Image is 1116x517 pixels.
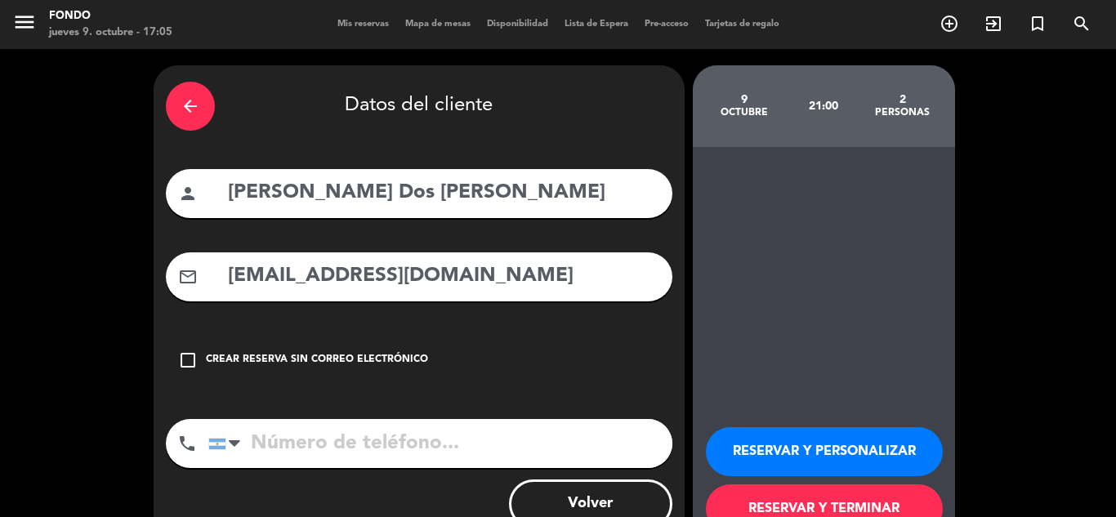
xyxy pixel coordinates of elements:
i: menu [12,10,37,34]
i: exit_to_app [984,14,1003,33]
div: Crear reserva sin correo electrónico [206,352,428,368]
input: Número de teléfono... [208,419,672,468]
i: turned_in_not [1028,14,1047,33]
div: Datos del cliente [166,78,672,135]
i: phone [177,434,197,453]
div: 2 [863,93,942,106]
div: Fondo [49,8,172,25]
div: 9 [705,93,784,106]
span: Mapa de mesas [397,20,479,29]
button: menu [12,10,37,40]
i: person [178,184,198,203]
button: RESERVAR Y PERSONALIZAR [706,427,943,476]
div: personas [863,106,942,119]
i: search [1072,14,1091,33]
div: octubre [705,106,784,119]
span: Tarjetas de regalo [697,20,788,29]
input: Email del cliente [226,260,660,293]
i: check_box_outline_blank [178,350,198,370]
input: Nombre del cliente [226,176,660,210]
i: add_circle_outline [940,14,959,33]
div: 21:00 [783,78,863,135]
i: mail_outline [178,267,198,287]
span: Disponibilidad [479,20,556,29]
span: Lista de Espera [556,20,636,29]
div: jueves 9. octubre - 17:05 [49,25,172,41]
i: arrow_back [181,96,200,116]
div: Argentina: +54 [209,420,247,467]
span: Pre-acceso [636,20,697,29]
span: Mis reservas [329,20,397,29]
